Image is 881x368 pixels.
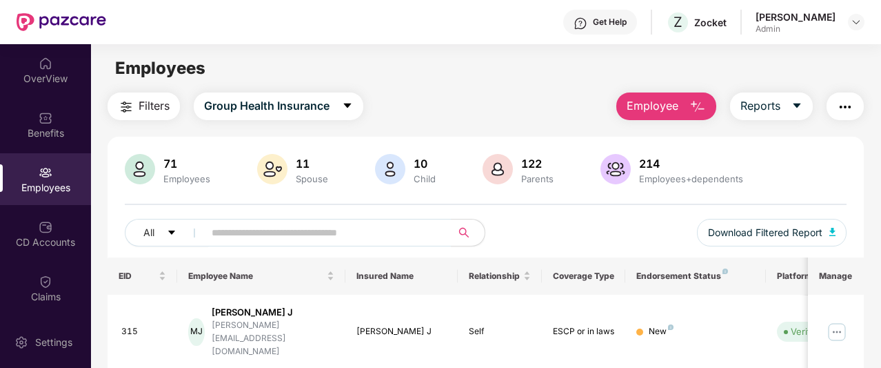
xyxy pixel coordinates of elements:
img: svg+xml;base64,PHN2ZyB4bWxucz0iaHR0cDovL3d3dy53My5vcmcvMjAwMC9zdmciIHdpZHRoPSI4IiBoZWlnaHQ9IjgiIH... [722,269,728,274]
span: Employees [115,58,205,78]
th: Manage [808,258,864,295]
img: svg+xml;base64,PHN2ZyBpZD0iSGVscC0zMngzMiIgeG1sbnM9Imh0dHA6Ly93d3cudzMub3JnLzIwMDAvc3ZnIiB3aWR0aD... [574,17,587,30]
div: 315 [121,325,167,338]
img: svg+xml;base64,PHN2ZyBpZD0iQ2xhaW0iIHhtbG5zPSJodHRwOi8vd3d3LnczLm9yZy8yMDAwL3N2ZyIgd2lkdGg9IjIwIi... [39,275,52,289]
img: svg+xml;base64,PHN2ZyB4bWxucz0iaHR0cDovL3d3dy53My5vcmcvMjAwMC9zdmciIHhtbG5zOnhsaW5rPSJodHRwOi8vd3... [257,154,287,184]
img: svg+xml;base64,PHN2ZyB4bWxucz0iaHR0cDovL3d3dy53My5vcmcvMjAwMC9zdmciIHhtbG5zOnhsaW5rPSJodHRwOi8vd3... [125,154,155,184]
img: svg+xml;base64,PHN2ZyBpZD0iSG9tZSIgeG1sbnM9Imh0dHA6Ly93d3cudzMub3JnLzIwMDAvc3ZnIiB3aWR0aD0iMjAiIG... [39,57,52,70]
img: svg+xml;base64,PHN2ZyBpZD0iRW1wbG95ZWVzIiB4bWxucz0iaHR0cDovL3d3dy53My5vcmcvMjAwMC9zdmciIHdpZHRoPS... [39,166,52,180]
div: [PERSON_NAME] J [212,306,334,319]
div: 10 [411,157,438,171]
span: Reports [740,97,780,115]
div: Zocket [694,16,727,29]
span: Download Filtered Report [708,225,822,240]
span: EID [119,271,156,282]
span: Group Health Insurance [204,97,330,115]
span: Z [674,14,682,30]
th: Employee Name [177,258,345,295]
span: Employee [627,97,678,115]
img: New Pazcare Logo [17,13,106,31]
span: search [451,227,478,238]
div: Parents [518,173,556,184]
div: 71 [161,157,213,171]
img: svg+xml;base64,PHN2ZyBpZD0iQ0RfQWNjb3VudHMiIGRhdGEtbmFtZT0iQ0QgQWNjb3VudHMiIHhtbG5zPSJodHRwOi8vd3... [39,220,52,234]
div: New [649,325,674,338]
img: svg+xml;base64,PHN2ZyBpZD0iU2V0dGluZy0yMHgyMCIgeG1sbnM9Imh0dHA6Ly93d3cudzMub3JnLzIwMDAvc3ZnIiB3aW... [14,336,28,349]
button: Download Filtered Report [697,219,847,246]
div: [PERSON_NAME] [756,10,836,23]
img: manageButton [826,321,848,343]
div: [PERSON_NAME][EMAIL_ADDRESS][DOMAIN_NAME] [212,319,334,358]
div: 11 [293,157,331,171]
div: Employees+dependents [636,173,746,184]
button: Employee [616,93,716,120]
th: Insured Name [345,258,458,295]
div: Settings [31,336,77,349]
div: Endorsement Status [636,271,754,282]
img: svg+xml;base64,PHN2ZyB4bWxucz0iaHR0cDovL3d3dy53My5vcmcvMjAwMC9zdmciIHdpZHRoPSIyNCIgaGVpZ2h0PSIyNC... [118,99,134,115]
button: Group Health Insurancecaret-down [194,93,363,120]
button: Filters [108,93,180,120]
img: svg+xml;base64,PHN2ZyBpZD0iQmVuZWZpdHMiIHhtbG5zPSJodHRwOi8vd3d3LnczLm9yZy8yMDAwL3N2ZyIgd2lkdGg9Ij... [39,111,52,125]
div: Platform Status [777,271,853,282]
img: svg+xml;base64,PHN2ZyB4bWxucz0iaHR0cDovL3d3dy53My5vcmcvMjAwMC9zdmciIHdpZHRoPSIyNCIgaGVpZ2h0PSIyNC... [837,99,853,115]
img: svg+xml;base64,PHN2ZyB4bWxucz0iaHR0cDovL3d3dy53My5vcmcvMjAwMC9zdmciIHdpZHRoPSI4IiBoZWlnaHQ9IjgiIH... [668,325,674,330]
button: Reportscaret-down [730,93,813,120]
div: Self [469,325,531,338]
div: Verified [791,325,824,338]
button: search [451,219,485,246]
span: caret-down [342,100,353,113]
img: svg+xml;base64,PHN2ZyB4bWxucz0iaHR0cDovL3d3dy53My5vcmcvMjAwMC9zdmciIHhtbG5zOnhsaW5rPSJodHRwOi8vd3... [483,154,513,184]
div: [PERSON_NAME] J [356,325,447,338]
span: Relationship [469,271,520,282]
div: 214 [636,157,746,171]
div: Admin [756,23,836,35]
th: EID [108,258,178,295]
img: svg+xml;base64,PHN2ZyBpZD0iRHJvcGRvd24tMzJ4MzIiIHhtbG5zPSJodHRwOi8vd3d3LnczLm9yZy8yMDAwL3N2ZyIgd2... [851,17,862,28]
span: caret-down [167,228,176,239]
th: Relationship [458,258,542,295]
span: Filters [139,97,170,115]
th: Coverage Type [542,258,626,295]
img: svg+xml;base64,PHN2ZyB4bWxucz0iaHR0cDovL3d3dy53My5vcmcvMjAwMC9zdmciIHhtbG5zOnhsaW5rPSJodHRwOi8vd3... [375,154,405,184]
div: Get Help [593,17,627,28]
div: Employees [161,173,213,184]
span: caret-down [791,100,802,113]
div: MJ [188,318,204,346]
span: Employee Name [188,271,324,282]
img: svg+xml;base64,PHN2ZyB4bWxucz0iaHR0cDovL3d3dy53My5vcmcvMjAwMC9zdmciIHhtbG5zOnhsaW5rPSJodHRwOi8vd3... [829,228,836,236]
span: All [143,225,154,240]
div: Child [411,173,438,184]
button: Allcaret-down [125,219,209,246]
img: svg+xml;base64,PHN2ZyB4bWxucz0iaHR0cDovL3d3dy53My5vcmcvMjAwMC9zdmciIHhtbG5zOnhsaW5rPSJodHRwOi8vd3... [689,99,706,115]
div: ESCP or in laws [553,325,615,338]
img: svg+xml;base64,PHN2ZyB4bWxucz0iaHR0cDovL3d3dy53My5vcmcvMjAwMC9zdmciIHhtbG5zOnhsaW5rPSJodHRwOi8vd3... [600,154,631,184]
div: Spouse [293,173,331,184]
div: 122 [518,157,556,171]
